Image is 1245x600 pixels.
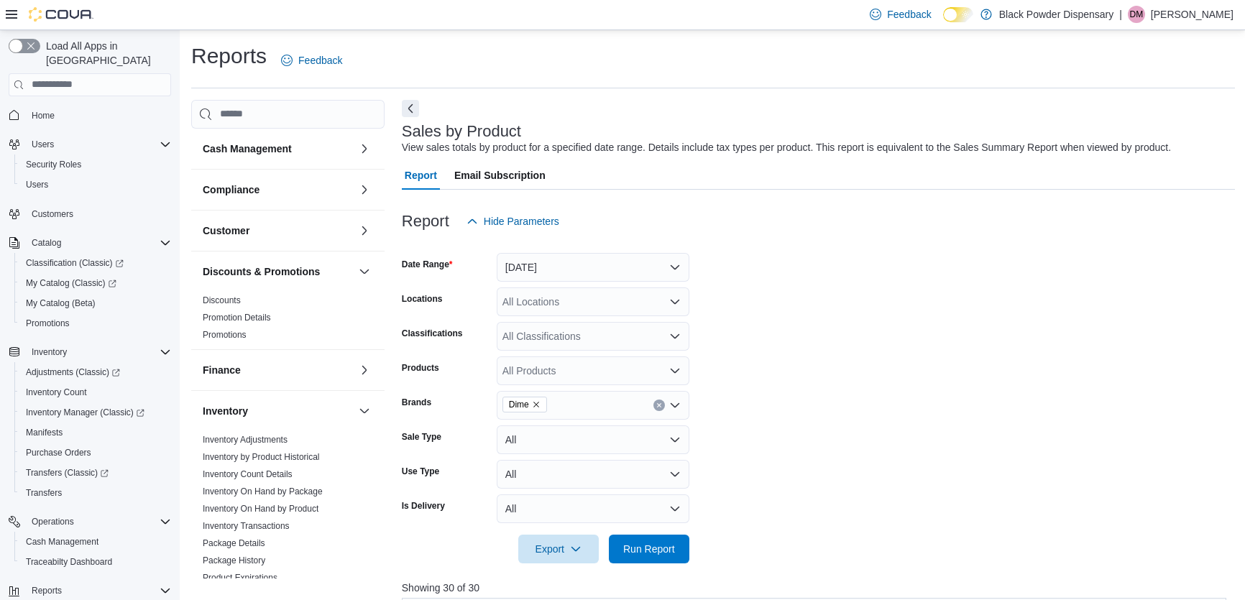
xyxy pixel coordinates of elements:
a: Package Details [203,538,265,548]
label: Locations [402,293,443,305]
span: Promotion Details [203,312,271,323]
span: Reports [26,582,171,599]
h3: Customer [203,223,249,238]
span: Reports [32,585,62,596]
button: Finance [203,363,353,377]
span: Home [32,110,55,121]
span: Promotions [26,318,70,329]
button: Discounts & Promotions [203,264,353,279]
label: Sale Type [402,431,441,443]
label: Use Type [402,466,439,477]
button: Home [3,105,177,126]
button: [DATE] [497,253,689,282]
span: Purchase Orders [20,444,171,461]
a: Promotions [20,315,75,332]
button: Operations [3,512,177,532]
span: Users [32,139,54,150]
span: Transfers [20,484,171,502]
a: Security Roles [20,156,87,173]
span: Report [405,161,437,190]
button: Inventory [26,343,73,361]
a: Purchase Orders [20,444,97,461]
span: Cash Management [26,536,98,548]
button: Clear input [653,400,665,411]
span: Security Roles [26,159,81,170]
h3: Discounts & Promotions [203,264,320,279]
span: Feedback [298,53,342,68]
a: Package History [203,555,265,566]
a: Transfers (Classic) [14,463,177,483]
span: Inventory [26,343,171,361]
span: Dime [509,397,529,412]
button: Compliance [203,183,353,197]
button: Promotions [14,313,177,333]
label: Is Delivery [402,500,445,512]
button: Inventory [3,342,177,362]
span: Discounts [203,295,241,306]
button: Manifests [14,423,177,443]
a: My Catalog (Beta) [20,295,101,312]
p: [PERSON_NAME] [1151,6,1233,23]
span: Export [527,535,590,563]
button: Users [26,136,60,153]
span: Customers [26,205,171,223]
span: Product Expirations [203,572,277,583]
a: Manifests [20,424,68,441]
span: Adjustments (Classic) [20,364,171,381]
a: Discounts [203,295,241,305]
span: Dark Mode [943,22,944,23]
span: Load All Apps in [GEOGRAPHIC_DATA] [40,39,171,68]
h3: Inventory [203,404,248,418]
span: Transfers (Classic) [26,467,109,479]
button: All [497,494,689,523]
button: Transfers [14,483,177,503]
button: Open list of options [669,365,681,377]
a: Adjustments (Classic) [14,362,177,382]
button: Open list of options [669,400,681,411]
span: Promotions [20,315,171,332]
span: My Catalog (Classic) [26,277,116,289]
h3: Finance [203,363,241,377]
button: Open list of options [669,296,681,308]
button: Operations [26,513,80,530]
span: My Catalog (Beta) [26,297,96,309]
span: Inventory [32,346,67,358]
span: Cash Management [20,533,171,550]
p: Showing 30 of 30 [402,581,1235,595]
button: Customers [3,203,177,224]
div: View sales totals by product for a specified date range. Details include tax types per product. T... [402,140,1171,155]
a: Adjustments (Classic) [20,364,126,381]
a: Users [20,176,54,193]
img: Cova [29,7,93,22]
span: Inventory Count [26,387,87,398]
span: Traceabilty Dashboard [20,553,171,571]
button: Cash Management [14,532,177,552]
button: Customer [356,222,373,239]
button: Cash Management [203,142,353,156]
span: Inventory Manager (Classic) [26,407,144,418]
button: Traceabilty Dashboard [14,552,177,572]
a: Promotions [203,330,247,340]
span: Inventory Count Details [203,469,293,480]
span: Catalog [26,234,171,251]
button: All [497,460,689,489]
button: Inventory [356,402,373,420]
span: Catalog [32,237,61,249]
span: Customers [32,208,73,220]
a: My Catalog (Classic) [14,273,177,293]
button: Security Roles [14,154,177,175]
a: Transfers (Classic) [20,464,114,481]
span: Inventory On Hand by Package [203,486,323,497]
a: Transfers [20,484,68,502]
button: All [497,425,689,454]
span: Inventory by Product Historical [203,451,320,463]
span: Inventory Count [20,384,171,401]
button: Open list of options [669,331,681,342]
a: Traceabilty Dashboard [20,553,118,571]
h3: Compliance [203,183,259,197]
a: Inventory Adjustments [203,435,288,445]
a: Inventory On Hand by Product [203,504,318,514]
a: Feedback [275,46,348,75]
label: Products [402,362,439,374]
input: Dark Mode [943,7,973,22]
